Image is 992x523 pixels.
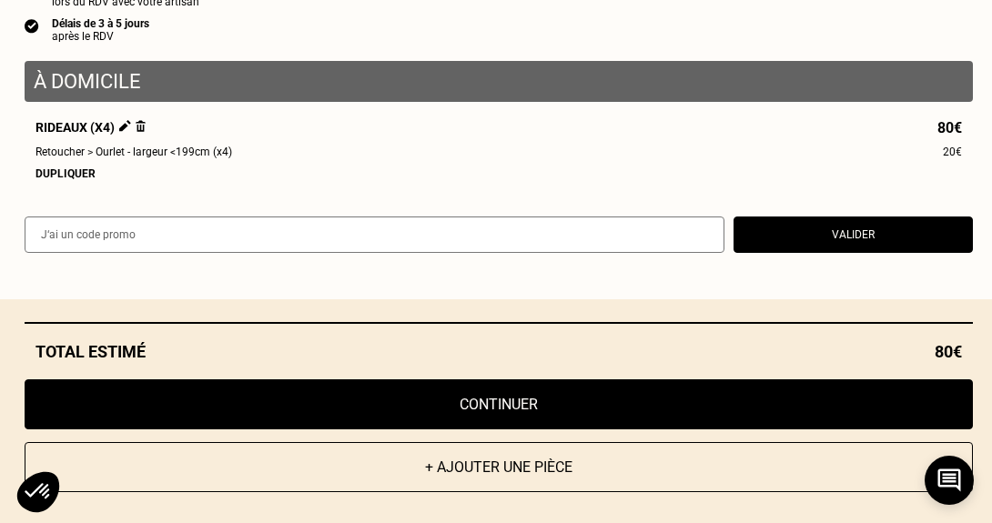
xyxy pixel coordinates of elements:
img: Supprimer [136,120,146,132]
div: après le RDV [52,30,149,43]
p: À domicile [34,70,964,93]
div: Total estimé [25,342,973,361]
div: Dupliquer [35,167,962,180]
span: Rideaux (x4) [35,120,146,136]
div: Délais de 3 à 5 jours [52,17,149,30]
img: icon list info [25,17,39,34]
span: Retoucher > Ourlet - largeur <199cm (x4) [35,145,232,160]
input: J‘ai un code promo [25,216,724,253]
button: Valider [734,216,973,253]
span: 20€ [943,145,962,160]
button: Continuer [25,379,973,429]
span: 80€ [935,342,962,361]
button: + Ajouter une pièce [25,442,973,492]
span: 80€ [937,120,962,136]
img: Éditer [119,120,131,132]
